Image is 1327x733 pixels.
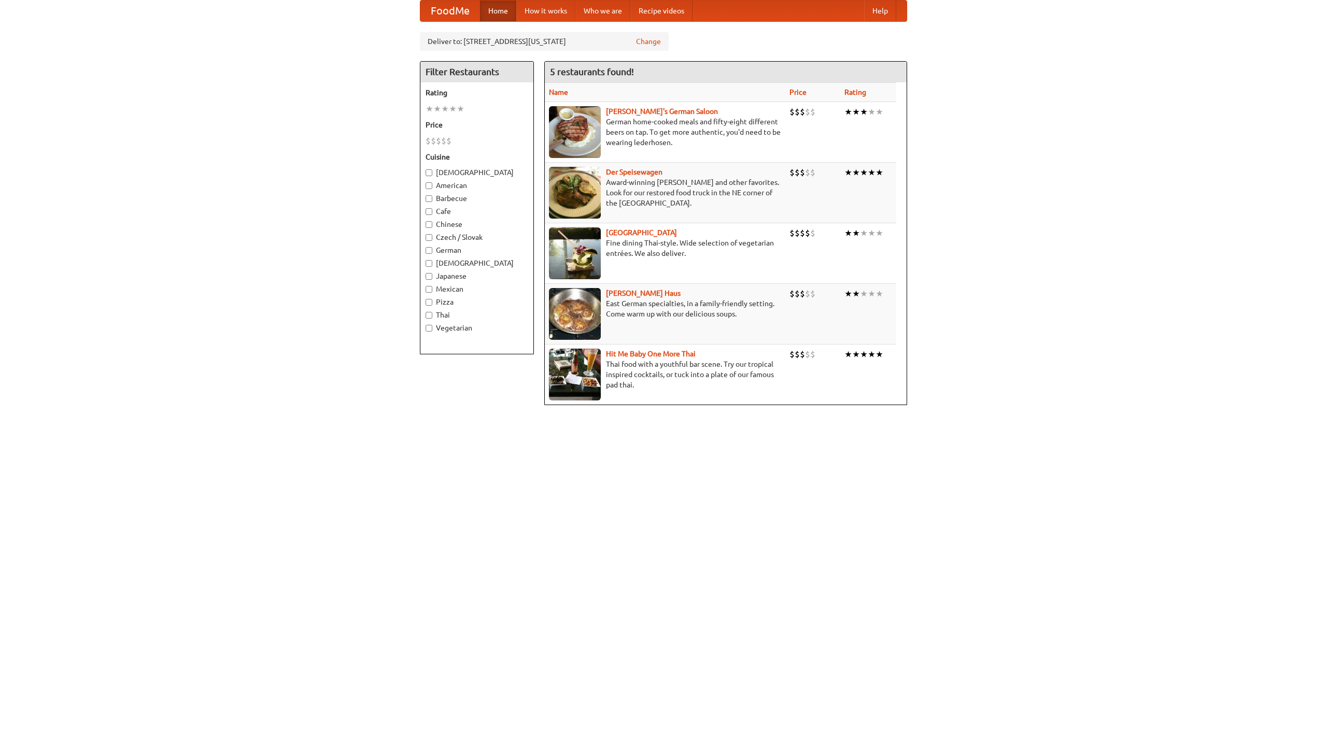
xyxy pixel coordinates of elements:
label: Chinese [426,219,528,229]
li: ★ [852,106,860,118]
label: Thai [426,310,528,320]
p: Award-winning [PERSON_NAME] and other favorites. Look for our restored food truck in the NE corne... [549,177,781,208]
a: Who we are [575,1,630,21]
li: ★ [852,288,860,299]
label: German [426,245,528,255]
label: Mexican [426,284,528,294]
li: $ [795,288,800,299]
li: $ [789,288,795,299]
li: ★ [868,349,876,360]
label: American [426,180,528,191]
ng-pluralize: 5 restaurants found! [550,67,634,77]
li: ★ [860,349,868,360]
li: ★ [449,103,457,114]
li: $ [805,349,810,360]
li: ★ [844,288,852,299]
li: ★ [844,106,852,118]
img: babythai.jpg [549,349,601,400]
li: $ [805,106,810,118]
a: Price [789,88,807,96]
img: speisewagen.jpg [549,167,601,219]
h5: Price [426,120,528,130]
li: ★ [860,288,868,299]
li: $ [441,135,446,147]
li: ★ [868,227,876,239]
li: ★ [457,103,464,114]
img: satay.jpg [549,227,601,279]
li: $ [789,349,795,360]
li: $ [805,227,810,239]
li: ★ [441,103,449,114]
li: ★ [844,349,852,360]
li: ★ [844,227,852,239]
h5: Cuisine [426,152,528,162]
li: $ [800,167,805,178]
a: [PERSON_NAME]'s German Saloon [606,107,718,116]
a: Hit Me Baby One More Thai [606,350,696,358]
p: East German specialties, in a family-friendly setting. Come warm up with our delicious soups. [549,298,781,319]
div: Deliver to: [STREET_ADDRESS][US_STATE] [420,32,669,51]
li: $ [810,167,815,178]
input: American [426,182,432,189]
a: Rating [844,88,866,96]
a: Home [480,1,516,21]
input: Vegetarian [426,325,432,332]
li: $ [810,288,815,299]
li: $ [805,288,810,299]
input: Japanese [426,273,432,280]
a: Change [636,36,661,47]
h4: Filter Restaurants [420,62,533,82]
a: Der Speisewagen [606,168,662,176]
img: kohlhaus.jpg [549,288,601,340]
li: $ [446,135,451,147]
a: [GEOGRAPHIC_DATA] [606,228,677,237]
a: FoodMe [420,1,480,21]
a: Name [549,88,568,96]
img: esthers.jpg [549,106,601,158]
p: German home-cooked meals and fifty-eight different beers on tap. To get more authentic, you'd nee... [549,117,781,148]
input: Barbecue [426,195,432,202]
li: $ [795,349,800,360]
li: ★ [876,167,883,178]
label: Japanese [426,271,528,281]
label: Czech / Slovak [426,232,528,242]
li: ★ [852,167,860,178]
label: [DEMOGRAPHIC_DATA] [426,258,528,268]
li: ★ [868,106,876,118]
li: $ [795,227,800,239]
li: $ [795,167,800,178]
li: ★ [876,349,883,360]
li: $ [436,135,441,147]
input: German [426,247,432,254]
input: Chinese [426,221,432,228]
li: $ [431,135,436,147]
li: $ [426,135,431,147]
li: ★ [426,103,433,114]
li: ★ [876,106,883,118]
li: ★ [852,227,860,239]
li: ★ [860,106,868,118]
li: $ [810,106,815,118]
li: $ [805,167,810,178]
label: Vegetarian [426,323,528,333]
p: Fine dining Thai-style. Wide selection of vegetarian entrées. We also deliver. [549,238,781,258]
input: Mexican [426,286,432,293]
a: Help [864,1,896,21]
label: [DEMOGRAPHIC_DATA] [426,167,528,178]
a: Recipe videos [630,1,693,21]
p: Thai food with a youthful bar scene. Try our tropical inspired cocktails, or tuck into a plate of... [549,359,781,390]
input: Thai [426,312,432,319]
h5: Rating [426,88,528,98]
label: Pizza [426,297,528,307]
a: [PERSON_NAME] Haus [606,289,681,297]
input: [DEMOGRAPHIC_DATA] [426,169,432,176]
li: ★ [868,167,876,178]
li: $ [800,106,805,118]
li: $ [789,167,795,178]
li: ★ [852,349,860,360]
li: $ [800,288,805,299]
input: Cafe [426,208,432,215]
